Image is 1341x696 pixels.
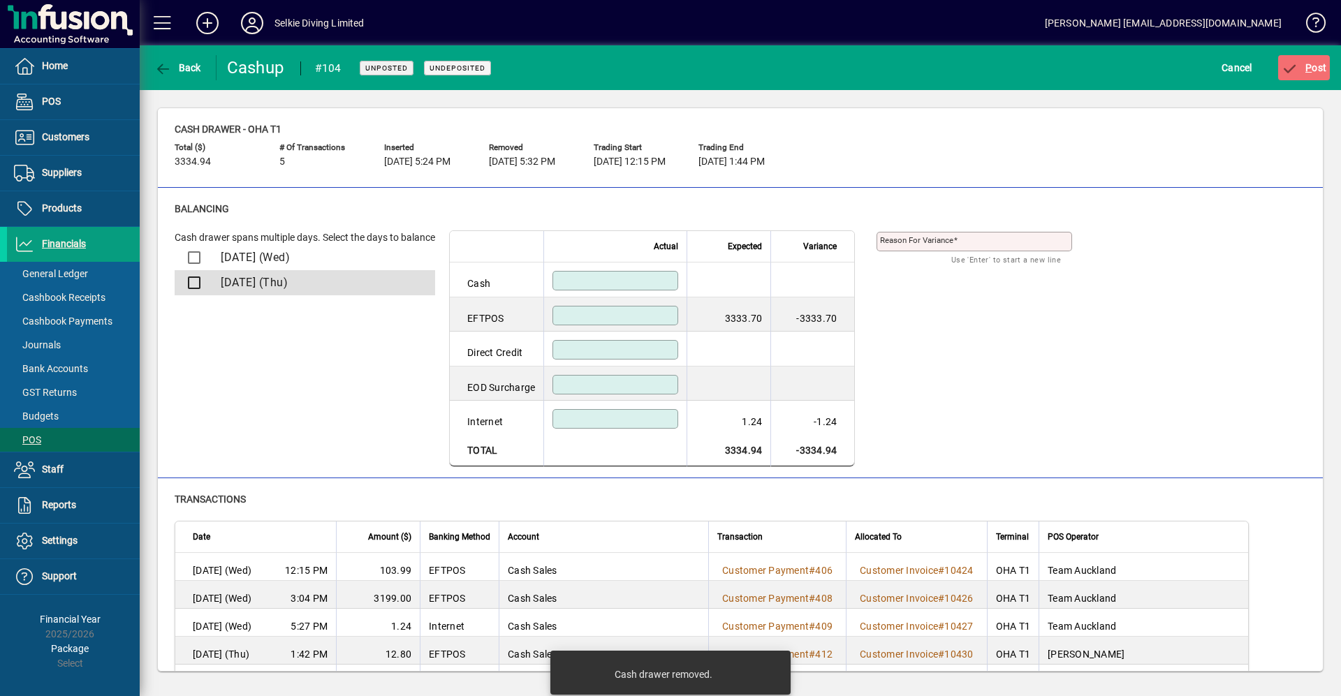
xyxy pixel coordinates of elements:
[7,488,140,523] a: Reports
[7,333,140,357] a: Journals
[14,339,61,350] span: Journals
[315,57,342,80] div: #104
[944,649,973,660] span: 10430
[815,593,833,604] span: 408
[860,621,938,632] span: Customer Invoice
[7,286,140,309] a: Cashbook Receipts
[1039,581,1248,609] td: Team Auckland
[809,621,815,632] span: #
[1039,637,1248,665] td: [PERSON_NAME]
[499,581,708,609] td: Cash Sales
[450,401,543,435] td: Internet
[7,49,140,84] a: Home
[285,563,328,577] span: 12:15 PM
[987,665,1039,693] td: OHA T1
[855,563,979,578] a: Customer Invoice#10424
[1222,57,1252,79] span: Cancel
[175,124,281,135] span: Cash drawer - OHA T1
[860,593,938,604] span: Customer Invoice
[151,55,205,80] button: Back
[615,667,712,681] div: Cash drawer removed.
[855,591,979,606] a: Customer Invoice#10426
[1278,55,1331,80] button: Post
[996,529,1029,545] span: Terminal
[944,621,973,632] span: 10427
[1048,529,1099,545] span: POS Operator
[722,565,809,576] span: Customer Payment
[450,297,543,332] td: EFTPOS
[1045,12,1282,34] div: [PERSON_NAME] [EMAIL_ADDRESS][DOMAIN_NAME]
[938,649,944,660] span: #
[193,529,210,545] span: Date
[429,529,490,545] span: Banking Method
[855,619,979,634] a: Customer Invoice#10427
[717,591,837,606] a: Customer Payment#408
[1039,665,1248,693] td: [PERSON_NAME]
[1218,55,1256,80] button: Cancel
[499,637,708,665] td: Cash Sales
[7,559,140,594] a: Support
[221,276,288,289] span: [DATE] (Thu)
[336,581,420,609] td: 3199.00
[336,553,420,581] td: 103.99
[42,202,82,214] span: Products
[987,581,1039,609] td: OHA T1
[140,55,217,80] app-page-header-button: Back
[987,637,1039,665] td: OHA T1
[499,665,708,693] td: Cash Sales
[420,609,499,637] td: Internet
[42,499,76,510] span: Reports
[855,529,902,545] span: Allocated To
[654,239,678,254] span: Actual
[1039,609,1248,637] td: Team Auckland
[7,380,140,404] a: GST Returns
[717,529,763,545] span: Transaction
[803,239,837,254] span: Variance
[154,62,201,73] span: Back
[938,621,944,632] span: #
[42,238,86,249] span: Financials
[279,143,363,152] span: # of Transactions
[450,332,543,366] td: Direct Credit
[722,621,809,632] span: Customer Payment
[420,665,499,693] td: EFTPOS
[770,401,854,435] td: -1.24
[42,96,61,107] span: POS
[489,143,573,152] span: Removed
[450,366,543,401] td: EOD Surcharge
[815,565,833,576] span: 406
[1305,62,1312,73] span: P
[42,535,78,546] span: Settings
[430,64,485,73] span: Undeposited
[860,649,938,660] span: Customer Invoice
[420,581,499,609] td: EFTPOS
[7,404,140,428] a: Budgets
[815,649,833,660] span: 412
[770,297,854,332] td: -3333.70
[51,643,89,654] span: Package
[14,363,88,374] span: Bank Accounts
[14,387,77,398] span: GST Returns
[175,143,258,152] span: Total ($)
[384,156,450,168] span: [DATE] 5:24 PM
[951,251,1061,267] mat-hint: Use 'Enter' to start a new line
[987,553,1039,581] td: OHA T1
[809,565,815,576] span: #
[336,665,420,693] td: 17.91
[1282,62,1327,73] span: ost
[42,131,89,142] span: Customers
[938,593,944,604] span: #
[7,428,140,452] a: POS
[336,609,420,637] td: 1.24
[7,524,140,558] a: Settings
[687,435,770,466] td: 3334.94
[809,649,815,660] span: #
[7,309,140,333] a: Cashbook Payments
[42,167,82,178] span: Suppliers
[1039,553,1248,581] td: Team Auckland
[175,156,211,168] span: 3334.94
[7,357,140,380] a: Bank Accounts
[193,591,251,605] span: [DATE] (Wed)
[7,84,140,119] a: POS
[698,143,782,152] span: Trading end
